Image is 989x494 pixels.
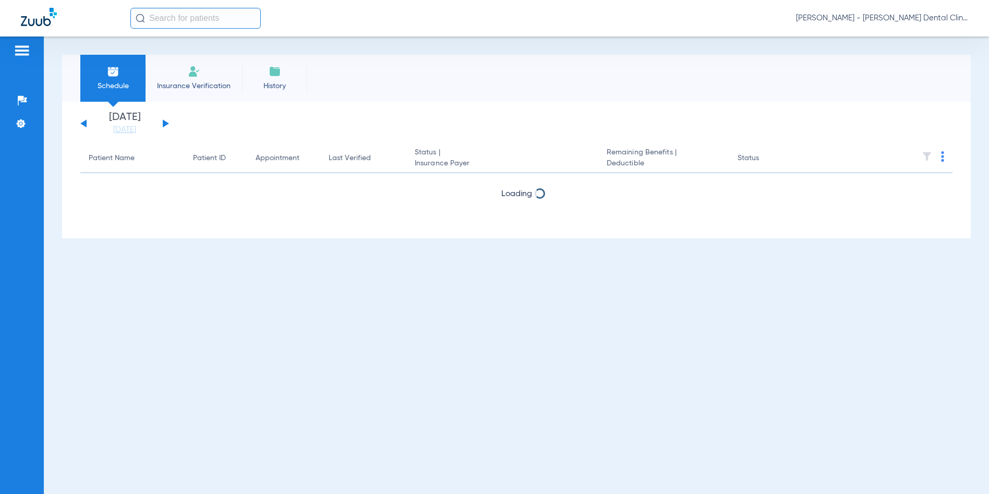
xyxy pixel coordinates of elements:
[88,81,138,91] span: Schedule
[89,153,135,164] div: Patient Name
[329,153,398,164] div: Last Verified
[93,125,156,135] a: [DATE]
[193,153,239,164] div: Patient ID
[922,151,932,162] img: filter.svg
[501,190,532,198] span: Loading
[89,153,176,164] div: Patient Name
[729,144,800,173] th: Status
[107,65,119,78] img: Schedule
[406,144,598,173] th: Status |
[188,65,200,78] img: Manual Insurance Verification
[329,153,371,164] div: Last Verified
[21,8,57,26] img: Zuub Logo
[136,14,145,23] img: Search Icon
[153,81,234,91] span: Insurance Verification
[607,158,721,169] span: Deductible
[256,153,312,164] div: Appointment
[250,81,299,91] span: History
[269,65,281,78] img: History
[193,153,226,164] div: Patient ID
[130,8,261,29] input: Search for patients
[256,153,299,164] div: Appointment
[14,44,30,57] img: hamburger-icon
[93,112,156,135] li: [DATE]
[415,158,590,169] span: Insurance Payer
[796,13,968,23] span: [PERSON_NAME] - [PERSON_NAME] Dental Clinic | SEARHC
[941,151,944,162] img: group-dot-blue.svg
[598,144,729,173] th: Remaining Benefits |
